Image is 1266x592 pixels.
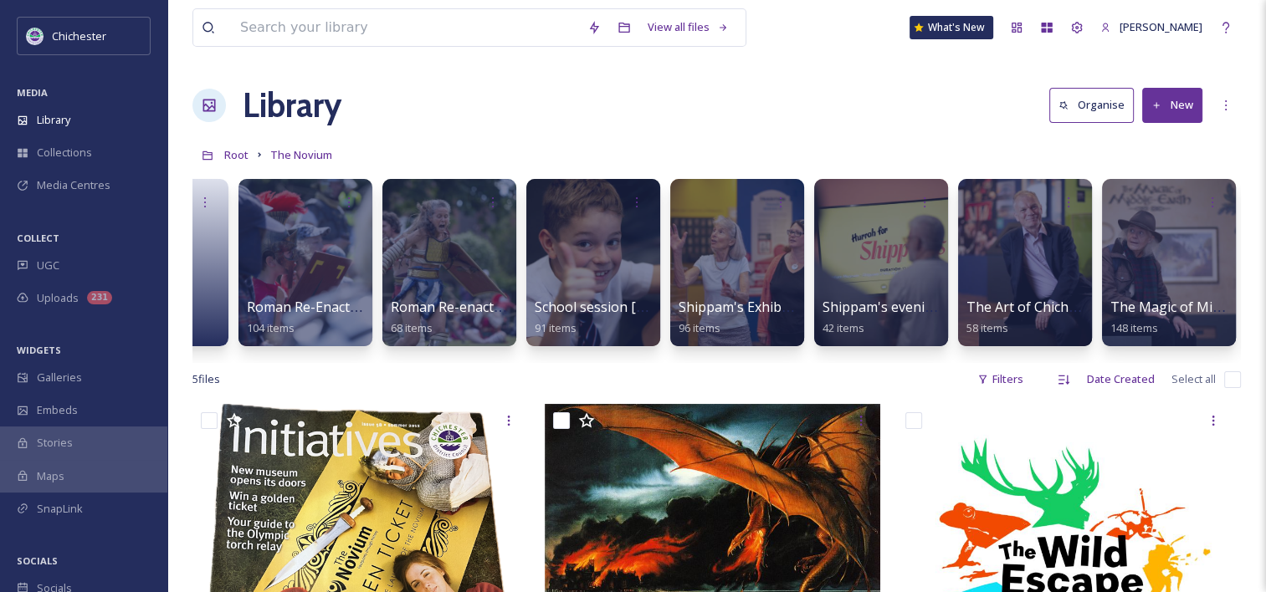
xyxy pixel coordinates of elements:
button: Organise [1049,88,1134,122]
input: Search your library [232,9,579,46]
a: Shippam's evening launch42 items [823,299,987,335]
span: Maps [37,468,64,484]
span: WIDGETS [17,344,61,356]
span: School session [DATE] [535,298,675,316]
a: View all files [639,11,737,43]
a: The Art of Chichester Exhibition58 items [966,299,1167,335]
span: [PERSON_NAME] [1120,19,1202,34]
span: Select all [1171,371,1216,387]
a: Root [224,145,249,165]
span: SOCIALS [17,554,58,567]
span: 5 file s [192,371,220,387]
span: Shippam's Exhibition [679,298,810,316]
a: The Novium [270,145,332,165]
span: Root [224,147,249,162]
a: Roman Re-enactment 202268 items [391,299,560,335]
span: 96 items [679,320,720,335]
button: New [1142,88,1202,122]
a: [PERSON_NAME] [1092,11,1211,43]
span: The Novium [270,147,332,162]
span: 148 items [1110,320,1158,335]
span: 104 items [247,320,295,335]
span: Stories [37,435,73,451]
span: Library [37,112,70,128]
div: Filters [969,363,1032,396]
span: The Art of Chichester Exhibition [966,298,1167,316]
a: Library [243,80,341,130]
a: School session [DATE]91 items [535,299,675,335]
span: 58 items [966,320,1008,335]
span: Uploads [37,290,79,306]
span: Embeds [37,402,78,418]
span: UGC [37,258,59,273]
span: Collections [37,145,92,161]
span: Shippam's evening launch [823,298,987,316]
span: Roman Re-Enactment 2023 [247,298,416,316]
a: Roman Re-Enactment 2023104 items [247,299,416,335]
span: 68 items [391,320,433,335]
div: 231 [87,291,112,304]
span: SnapLink [37,501,83,517]
span: 42 items [823,320,864,335]
span: COLLECT [17,232,59,244]
span: Galleries [37,370,82,385]
a: What's New [910,16,993,39]
a: Shippam's Exhibition96 items [679,299,810,335]
div: Date Created [1079,363,1163,396]
span: 91 items [535,320,577,335]
span: Roman Re-enactment 2022 [391,298,560,316]
span: Chichester [52,28,106,43]
span: Media Centres [37,177,110,193]
span: MEDIA [17,86,48,99]
img: Logo_of_Chichester_District_Council.png [27,28,44,44]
